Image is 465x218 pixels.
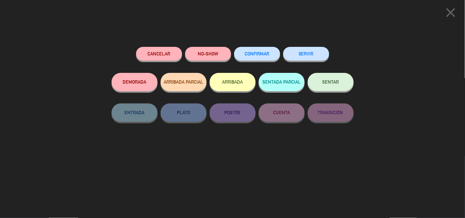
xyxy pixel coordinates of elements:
[112,73,158,91] button: DEMORADA
[259,73,305,91] button: SENTADA PARCIAL
[185,47,231,61] button: NO-SHOW
[259,103,305,122] button: CUENTA
[136,47,182,61] button: Cancelar
[441,5,460,23] button: close
[322,79,339,85] span: SENTAR
[161,103,207,122] button: PLATO
[210,103,256,122] button: POSTRE
[164,79,203,85] span: ARRIBADA PARCIAL
[283,47,329,61] button: SERVIR
[308,73,354,91] button: SENTAR
[234,47,280,61] button: CONFIRMAR
[210,73,256,91] button: ARRIBADA
[443,5,459,20] i: close
[161,73,207,91] button: ARRIBADA PARCIAL
[308,103,354,122] button: TRANSICIÓN
[245,51,269,56] span: CONFIRMAR
[112,103,158,122] button: ENTRADA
